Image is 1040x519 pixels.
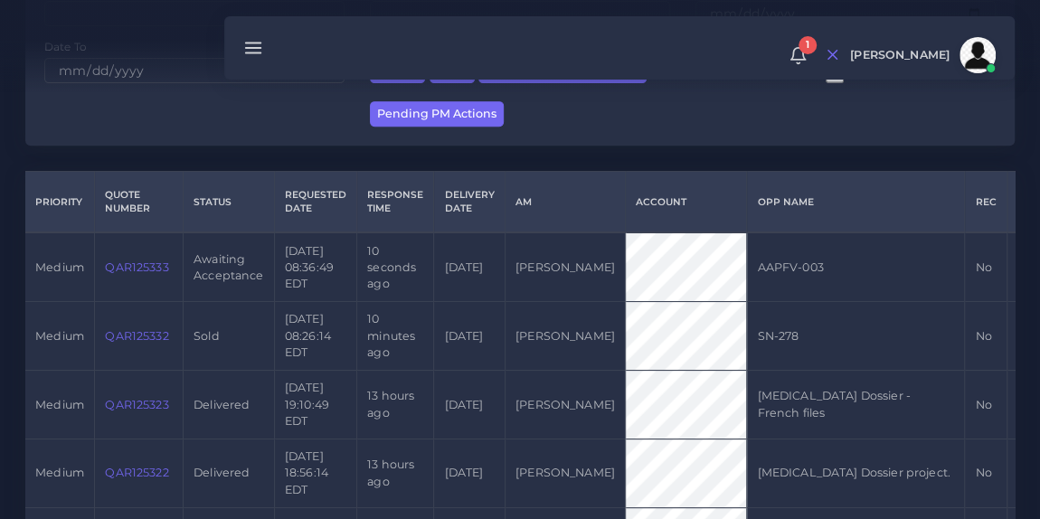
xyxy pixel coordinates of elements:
[357,172,434,233] th: Response Time
[105,260,168,274] a: QAR125333
[357,439,434,508] td: 13 hours ago
[747,371,965,439] td: [MEDICAL_DATA] Dossier - French files
[183,371,274,439] td: Delivered
[505,371,625,439] td: [PERSON_NAME]
[965,371,1007,439] td: No
[747,232,965,301] td: AAPFV-003
[357,302,434,371] td: 10 minutes ago
[965,302,1007,371] td: No
[274,371,356,439] td: [DATE] 19:10:49 EDT
[505,439,625,508] td: [PERSON_NAME]
[841,37,1002,73] a: [PERSON_NAME]avatar
[505,172,625,233] th: AM
[782,46,814,65] a: 1
[35,466,84,479] span: medium
[274,172,356,233] th: Requested Date
[747,172,965,233] th: Opp Name
[183,172,274,233] th: Status
[799,36,817,54] span: 1
[183,439,274,508] td: Delivered
[274,302,356,371] td: [DATE] 08:26:14 EDT
[434,172,505,233] th: Delivery Date
[357,371,434,439] td: 13 hours ago
[965,172,1007,233] th: REC
[434,302,505,371] td: [DATE]
[960,37,996,73] img: avatar
[747,439,965,508] td: [MEDICAL_DATA] Dossier project.
[965,439,1007,508] td: No
[965,232,1007,301] td: No
[35,329,84,343] span: medium
[274,439,356,508] td: [DATE] 18:56:14 EDT
[434,371,505,439] td: [DATE]
[183,232,274,301] td: Awaiting Acceptance
[505,302,625,371] td: [PERSON_NAME]
[274,232,356,301] td: [DATE] 08:36:49 EDT
[625,172,746,233] th: Account
[370,101,504,127] button: Pending PM Actions
[850,50,950,61] span: [PERSON_NAME]
[747,302,965,371] td: SN-278
[35,398,84,411] span: medium
[25,172,95,233] th: Priority
[183,302,274,371] td: Sold
[434,439,505,508] td: [DATE]
[35,260,84,274] span: medium
[105,398,168,411] a: QAR125323
[105,329,168,343] a: QAR125332
[95,172,184,233] th: Quote Number
[357,232,434,301] td: 10 seconds ago
[505,232,625,301] td: [PERSON_NAME]
[434,232,505,301] td: [DATE]
[105,466,168,479] a: QAR125322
